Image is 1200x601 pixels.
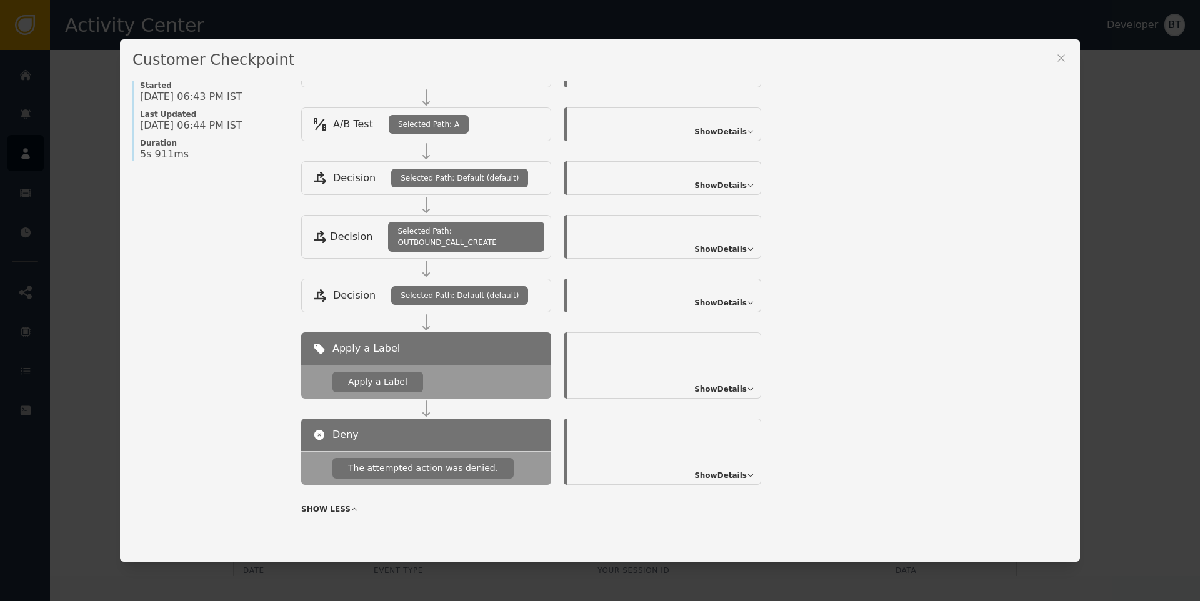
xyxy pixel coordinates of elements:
[694,470,747,481] span: Show Details
[330,229,372,244] span: Decision
[401,172,519,184] span: Selected Path: Default (default)
[401,290,519,301] span: Selected Path: Default (default)
[333,117,373,132] span: A/B Test
[398,119,459,130] span: Selected Path: A
[332,427,359,442] span: Deny
[694,244,747,255] span: Show Details
[140,91,242,103] span: [DATE] 06:43 PM IST
[332,341,400,356] span: Apply a Label
[140,81,289,91] span: Started
[140,138,289,148] span: Duration
[694,126,747,137] span: Show Details
[140,109,289,119] span: Last Updated
[397,226,535,248] span: Selected Path: OUTBOUND_CALL_CREATE
[694,297,747,309] span: Show Details
[120,39,1080,81] div: Customer Checkpoint
[332,372,423,392] div: Apply a Label
[332,458,514,479] div: The attempted action was denied.
[333,288,376,303] span: Decision
[694,384,747,395] span: Show Details
[694,180,747,191] span: Show Details
[333,171,376,186] span: Decision
[140,148,189,161] span: 5s 911ms
[140,119,242,132] span: [DATE] 06:44 PM IST
[301,504,351,515] span: SHOW LESS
